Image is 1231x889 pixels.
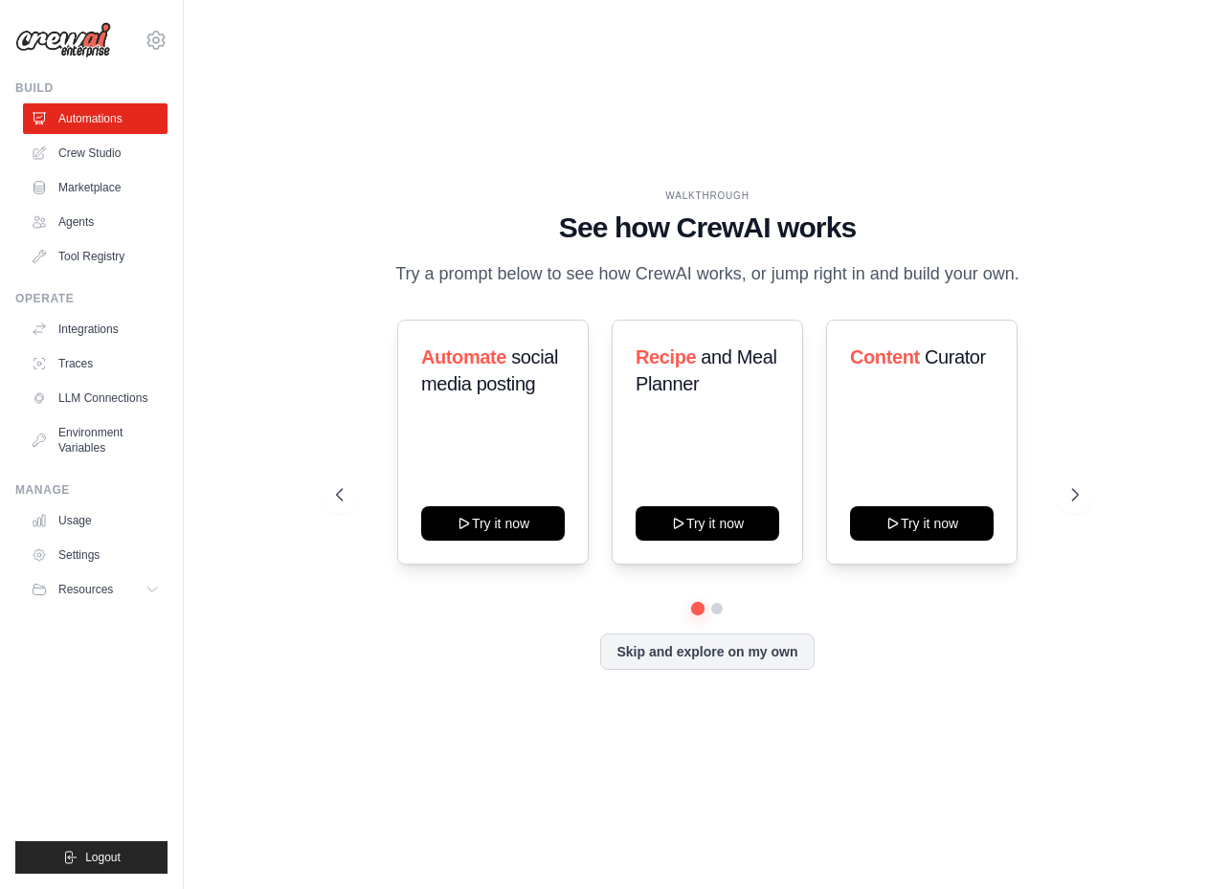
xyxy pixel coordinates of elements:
span: Resources [58,582,113,597]
div: Operate [15,291,168,306]
p: Try a prompt below to see how CrewAI works, or jump right in and build your own. [386,260,1029,288]
iframe: Chat Widget [1135,797,1231,889]
span: Automate [421,346,506,367]
span: Content [850,346,920,367]
button: Try it now [636,506,779,541]
span: and Meal Planner [636,346,776,394]
span: Curator [925,346,986,367]
img: Logo [15,22,111,58]
a: Crew Studio [23,138,168,168]
a: Settings [23,540,168,570]
span: social media posting [421,346,558,394]
a: Environment Variables [23,417,168,463]
a: Agents [23,207,168,237]
a: Marketplace [23,172,168,203]
button: Skip and explore on my own [600,633,814,670]
div: Build [15,80,168,96]
span: Logout [85,850,121,865]
h1: See how CrewAI works [336,211,1079,245]
a: Tool Registry [23,241,168,272]
button: Try it now [421,506,565,541]
button: Try it now [850,506,994,541]
div: Manage [15,482,168,498]
a: Integrations [23,314,168,344]
a: Usage [23,505,168,536]
a: Automations [23,103,168,134]
button: Resources [23,574,168,605]
div: WALKTHROUGH [336,189,1079,203]
button: Logout [15,841,168,874]
a: LLM Connections [23,383,168,413]
span: Recipe [636,346,696,367]
a: Traces [23,348,168,379]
